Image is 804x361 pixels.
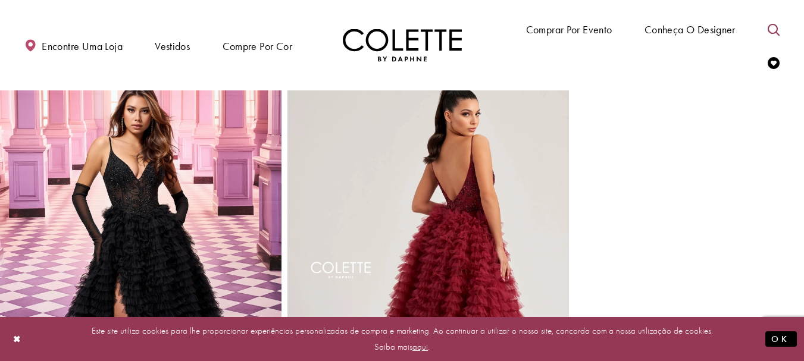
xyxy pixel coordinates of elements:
[765,12,783,45] a: Alternar pesquisa
[765,46,783,79] a: Verificar lista de desejos
[771,334,791,346] font: OK
[412,341,428,353] a: aqui
[155,39,190,53] font: Vestidos
[642,12,739,46] a: Conheça o designer
[428,341,430,353] font: .
[343,29,462,62] img: Colette por Daphne
[92,325,713,353] font: Este site utiliza cookies para lhe proporcionar experiências personalizadas de compra e marketing...
[21,29,126,62] a: Encontre uma loja
[7,329,27,350] button: Fechar diálogo
[42,39,123,53] font: Encontre uma loja
[765,331,797,347] button: Enviar diálogo
[343,29,462,62] a: Visite a página inicial
[523,12,615,46] span: Comprar por evento
[645,23,736,36] font: Conheça o designer
[220,29,295,62] span: Compre por cor
[223,39,292,53] font: Compre por cor
[526,23,612,36] font: Comprar por evento
[152,29,193,62] span: Vestidos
